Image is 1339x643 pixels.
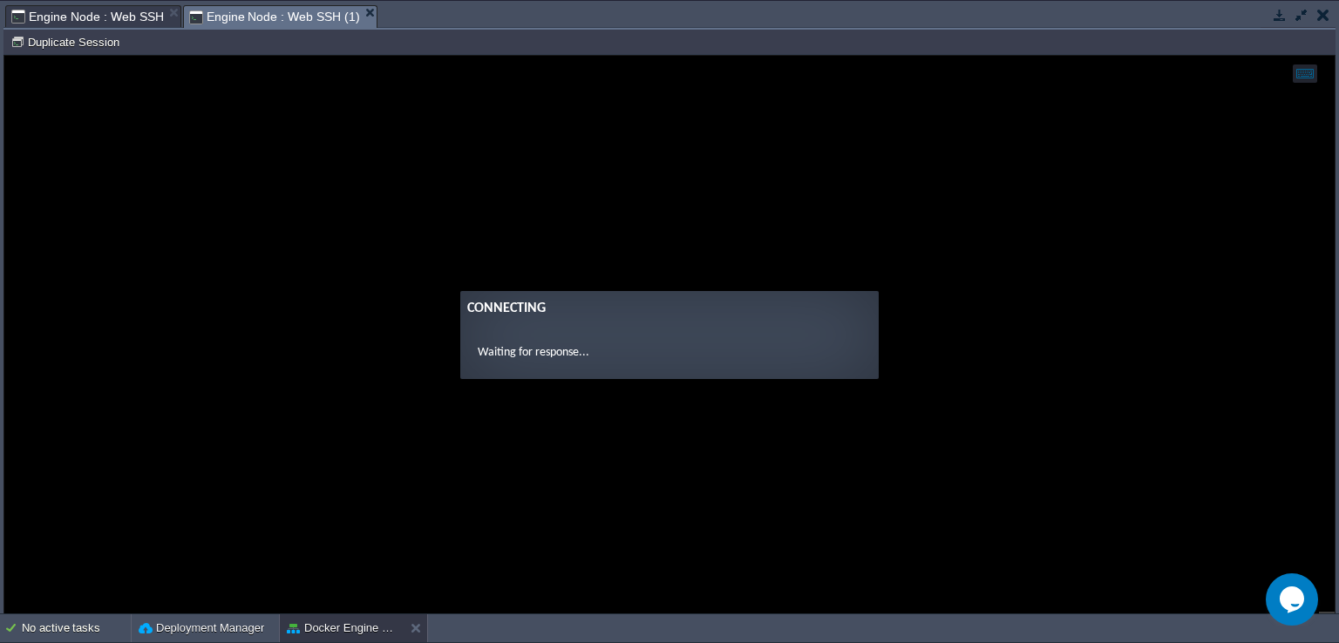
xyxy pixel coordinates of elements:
button: Docker Engine CE [287,619,397,637]
button: Duplicate Session [10,34,125,50]
button: Deployment Manager [139,619,264,637]
div: No active tasks [22,614,131,642]
p: Waiting for response... [473,288,857,306]
div: Connecting [463,242,867,263]
span: Engine Node : Web SSH (1) [189,6,360,28]
iframe: chat widget [1266,573,1322,626]
span: Engine Node : Web SSH [11,6,164,27]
